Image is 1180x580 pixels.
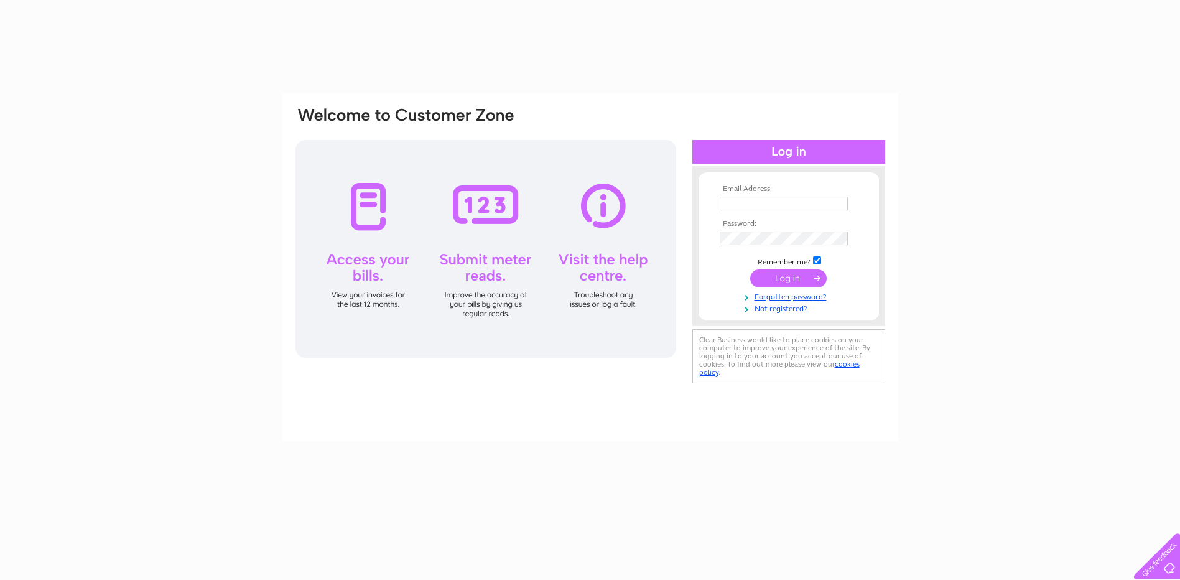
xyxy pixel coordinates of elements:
[720,290,861,302] a: Forgotten password?
[750,269,827,287] input: Submit
[717,220,861,228] th: Password:
[699,360,860,377] a: cookies policy
[717,255,861,267] td: Remember me?
[717,185,861,194] th: Email Address:
[692,329,885,383] div: Clear Business would like to place cookies on your computer to improve your experience of the sit...
[720,302,861,314] a: Not registered?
